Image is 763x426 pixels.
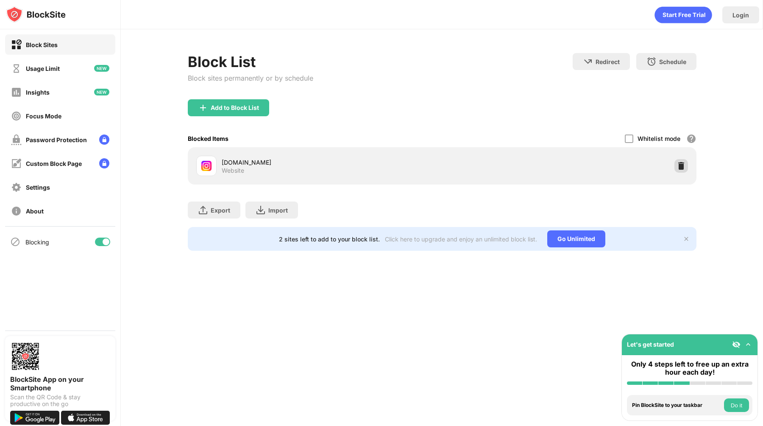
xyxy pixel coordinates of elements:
[201,161,212,171] img: favicons
[26,160,82,167] div: Custom Block Page
[596,58,620,65] div: Redirect
[268,207,288,214] div: Import
[188,135,228,142] div: Blocked Items
[26,207,44,215] div: About
[26,136,87,143] div: Password Protection
[11,135,22,145] img: password-protection-off.svg
[385,235,537,243] div: Click here to upgrade and enjoy an unlimited block list.
[11,39,22,50] img: block-on.svg
[11,63,22,74] img: time-usage-off.svg
[10,341,41,372] img: options-page-qr-code.png
[211,104,259,111] div: Add to Block List
[732,340,741,349] img: eye-not-visible.svg
[188,74,313,82] div: Block sites permanently or by schedule
[11,158,22,169] img: customize-block-page-off.svg
[627,341,674,348] div: Let's get started
[659,58,686,65] div: Schedule
[10,375,110,392] div: BlockSite App on your Smartphone
[732,11,749,19] div: Login
[61,411,110,425] img: download-on-the-app-store.svg
[11,111,22,121] img: focus-off.svg
[99,135,109,145] img: lock-menu.svg
[724,398,749,412] button: Do it
[11,206,22,216] img: about-off.svg
[222,167,244,174] div: Website
[10,394,110,407] div: Scan the QR Code & stay productive on the go
[654,6,712,23] div: animation
[11,87,22,98] img: insights-off.svg
[188,53,313,70] div: Block List
[211,207,230,214] div: Export
[94,89,109,95] img: new-icon.svg
[279,235,380,243] div: 2 sites left to add to your block list.
[26,65,60,72] div: Usage Limit
[11,182,22,193] img: settings-off.svg
[222,158,442,167] div: [DOMAIN_NAME]
[627,360,752,376] div: Only 4 steps left to free up an extra hour each day!
[10,411,59,425] img: get-it-on-google-play.svg
[638,135,680,142] div: Whitelist mode
[26,184,50,191] div: Settings
[26,89,50,96] div: Insights
[683,235,690,242] img: x-button.svg
[99,158,109,168] img: lock-menu.svg
[94,65,109,72] img: new-icon.svg
[6,6,66,23] img: logo-blocksite.svg
[10,237,20,247] img: blocking-icon.svg
[632,402,722,408] div: Pin BlockSite to your taskbar
[26,112,61,120] div: Focus Mode
[744,340,752,349] img: omni-setup-toggle.svg
[25,238,49,246] div: Blocking
[547,230,605,247] div: Go Unlimited
[26,41,58,48] div: Block Sites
